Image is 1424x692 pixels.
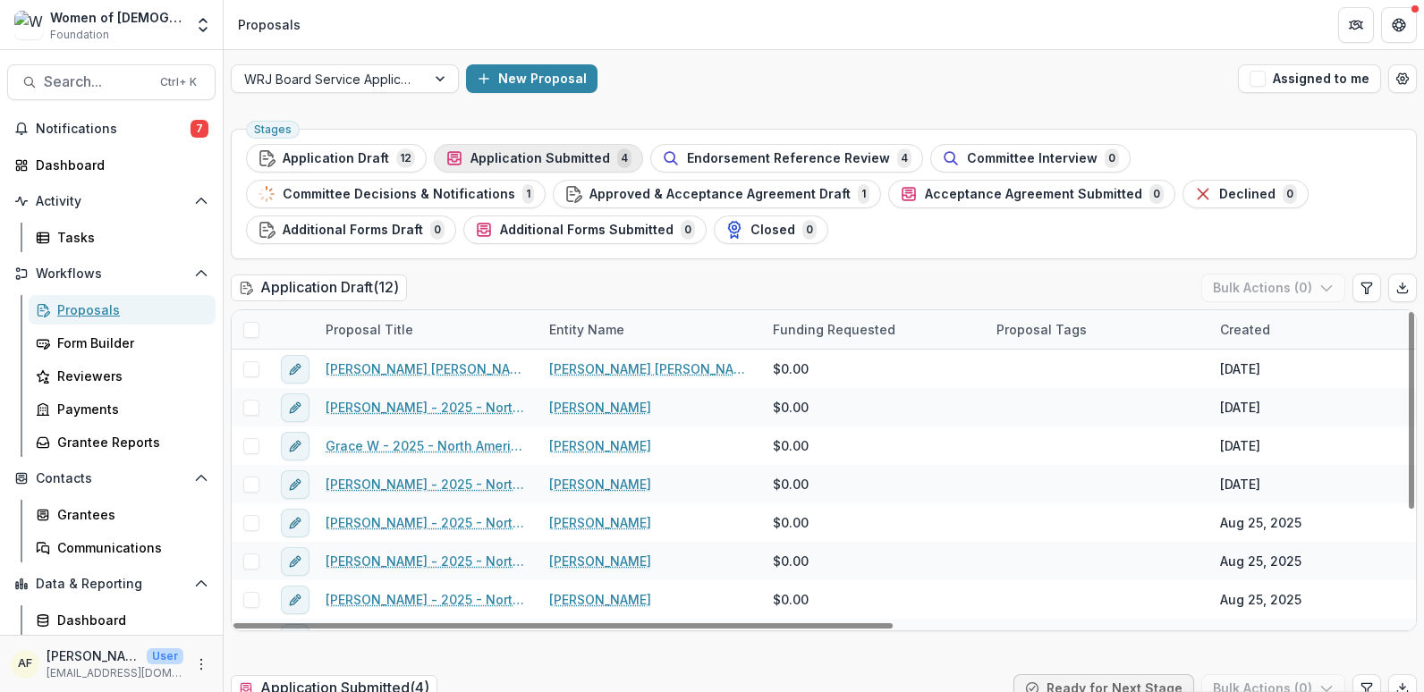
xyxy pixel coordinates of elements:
[888,180,1175,208] button: Acceptance Agreement Submitted0
[773,552,809,570] span: $0.00
[50,8,183,27] div: Women of [DEMOGRAPHIC_DATA]
[29,605,216,635] a: Dashboard
[549,513,651,532] a: [PERSON_NAME]
[1220,629,1260,647] div: [DATE]
[522,184,534,204] span: 1
[50,27,109,43] span: Foundation
[1182,180,1309,208] button: Declined0
[157,72,200,92] div: Ctrl + K
[549,359,751,378] a: [PERSON_NAME] [PERSON_NAME]
[57,400,201,418] div: Payments
[7,570,216,598] button: Open Data & Reporting
[1283,184,1297,204] span: 0
[246,215,456,244] button: Additional Forms Draft0
[538,310,762,349] div: Entity Name
[281,393,309,422] button: edit
[281,547,309,576] button: edit
[1219,187,1276,202] span: Declined
[326,475,528,494] a: [PERSON_NAME] - 2025 - North American Board Service Application 2026
[281,432,309,460] button: edit
[281,355,309,384] button: edit
[925,187,1142,202] span: Acceptance Agreement Submitted
[1220,590,1301,609] div: Aug 25, 2025
[773,436,809,455] span: $0.00
[231,274,407,300] h2: Application Draft ( 12 )
[773,513,809,532] span: $0.00
[589,187,851,202] span: Approved & Acceptance Agreement Draft
[57,433,201,451] div: Grantee Reports
[246,180,546,208] button: Committee Decisions & Notifications1
[147,648,183,664] p: User
[29,427,216,457] a: Grantee Reports
[36,122,191,137] span: Notifications
[549,552,651,570] a: [PERSON_NAME]
[315,310,538,349] div: Proposal Title
[283,151,389,166] span: Application Draft
[1338,7,1374,43] button: Partners
[1388,274,1417,302] button: Export table data
[549,475,651,494] a: [PERSON_NAME]
[986,310,1209,349] div: Proposal Tags
[326,590,528,609] a: [PERSON_NAME] - 2025 - North American Board Service Application 2026
[281,586,309,614] button: edit
[1238,64,1381,93] button: Assigned to me
[238,15,301,34] div: Proposals
[396,148,415,168] span: 12
[36,266,187,282] span: Workflows
[650,144,923,173] button: Endorsement Reference Review4
[762,320,906,339] div: Funding Requested
[1149,184,1164,204] span: 0
[538,320,635,339] div: Entity Name
[7,464,216,493] button: Open Contacts
[681,220,695,240] span: 0
[1105,148,1119,168] span: 0
[687,151,890,166] span: Endorsement Reference Review
[283,223,423,238] span: Additional Forms Draft
[930,144,1131,173] button: Committee Interview0
[617,148,631,168] span: 4
[57,538,201,557] div: Communications
[762,310,986,349] div: Funding Requested
[57,333,201,352] div: Form Builder
[57,300,201,319] div: Proposals
[191,7,216,43] button: Open entity switcher
[430,220,445,240] span: 0
[57,611,201,629] div: Dashboard
[7,187,216,215] button: Open Activity
[773,359,809,378] span: $0.00
[36,156,201,174] div: Dashboard
[315,320,424,339] div: Proposal Title
[986,320,1098,339] div: Proposal Tags
[1381,7,1417,43] button: Get Help
[246,144,427,173] button: Application Draft12
[18,658,32,670] div: Amanda Feldman
[44,73,149,90] span: Search...
[29,295,216,325] a: Proposals
[470,151,610,166] span: Application Submitted
[47,665,183,681] p: [EMAIL_ADDRESS][DOMAIN_NAME]
[466,64,598,93] button: New Proposal
[326,359,528,378] a: [PERSON_NAME] [PERSON_NAME] - 2025 - North American Board Service Application 2026
[47,646,140,665] p: [PERSON_NAME]
[29,223,216,252] a: Tasks
[281,509,309,537] button: edit
[1220,513,1301,532] div: Aug 25, 2025
[858,184,869,204] span: 1
[714,215,828,244] button: Closed0
[29,500,216,529] a: Grantees
[549,436,651,455] a: [PERSON_NAME]
[549,590,651,609] a: [PERSON_NAME]
[1220,398,1260,417] div: [DATE]
[326,513,528,532] a: [PERSON_NAME] - 2025 - North American Board Service Application 2026
[36,577,187,592] span: Data & Reporting
[1220,475,1260,494] div: [DATE]
[1201,274,1345,302] button: Bulk Actions (0)
[1209,320,1281,339] div: Created
[773,590,809,609] span: $0.00
[36,471,187,486] span: Contacts
[1220,436,1260,455] div: [DATE]
[326,398,528,417] a: [PERSON_NAME] - 2025 - North American Board Service Application 2026
[1352,274,1381,302] button: Edit table settings
[7,150,216,180] a: Dashboard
